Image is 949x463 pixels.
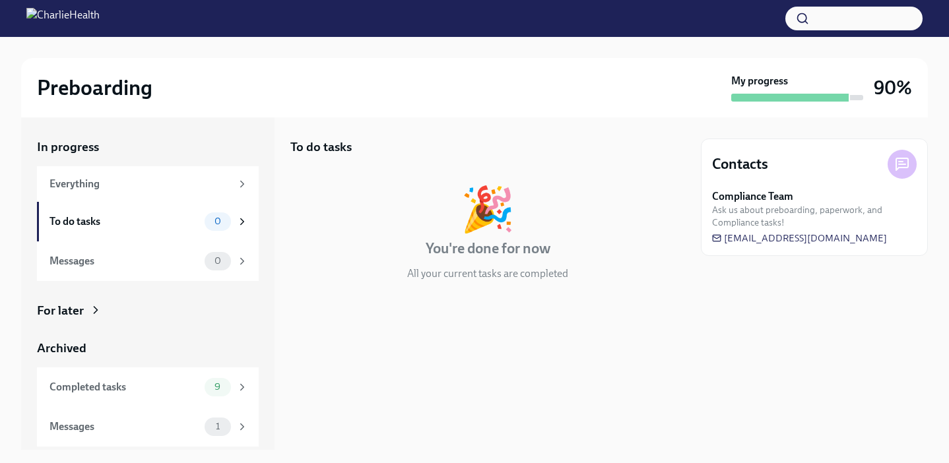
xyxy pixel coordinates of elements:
div: 🎉 [461,187,515,231]
div: Everything [49,177,231,191]
div: Messages [49,254,199,268]
span: Ask us about preboarding, paperwork, and Compliance tasks! [712,204,917,229]
a: Messages1 [37,407,259,447]
div: To do tasks [49,214,199,229]
a: To do tasks0 [37,202,259,241]
a: Completed tasks9 [37,367,259,407]
span: 0 [207,216,229,226]
span: 0 [207,256,229,266]
p: All your current tasks are completed [407,266,568,281]
div: For later [37,302,84,319]
a: Archived [37,340,259,357]
strong: Compliance Team [712,189,793,204]
span: 9 [207,382,228,392]
h2: Preboarding [37,75,152,101]
div: Messages [49,419,199,434]
a: [EMAIL_ADDRESS][DOMAIN_NAME] [712,231,887,245]
a: Everything [37,166,259,202]
a: Messages0 [37,241,259,281]
h3: 90% [874,76,912,100]
span: 1 [208,421,228,431]
a: In progress [37,139,259,156]
img: CharlieHealth [26,8,100,29]
div: Completed tasks [49,380,199,394]
h4: You're done for now [426,239,550,259]
h4: Contacts [712,154,768,174]
strong: My progress [731,74,788,88]
a: For later [37,302,259,319]
h5: To do tasks [290,139,352,156]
